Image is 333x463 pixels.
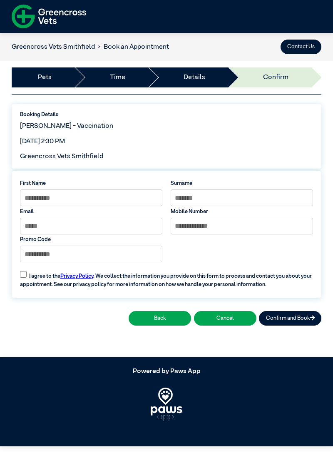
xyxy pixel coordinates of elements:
[259,311,321,326] button: Confirm and Book
[20,208,162,216] label: Email
[12,2,86,31] img: f-logo
[20,111,313,119] label: Booking Details
[184,72,205,82] a: Details
[20,236,162,244] label: Promo Code
[20,271,27,278] input: I agree to thePrivacy Policy. We collect the information you provide on this form to process and ...
[20,179,162,187] label: First Name
[129,311,191,326] button: Back
[95,42,169,52] li: Book an Appointment
[20,153,103,160] span: Greencross Vets Smithfield
[12,368,321,376] h5: Powered by Paws App
[12,42,169,52] nav: breadcrumb
[194,311,256,326] button: Cancel
[60,274,93,279] a: Privacy Policy
[12,44,95,50] a: Greencross Vets Smithfield
[171,179,313,187] label: Surname
[171,208,313,216] label: Mobile Number
[20,138,65,145] span: [DATE] 2:30 PM
[281,40,321,54] button: Contact Us
[151,388,183,421] img: PawsApp
[20,123,113,129] span: [PERSON_NAME] - Vaccination
[110,72,125,82] a: Time
[38,72,52,82] a: Pets
[16,266,317,289] label: I agree to the . We collect the information you provide on this form to process and contact you a...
